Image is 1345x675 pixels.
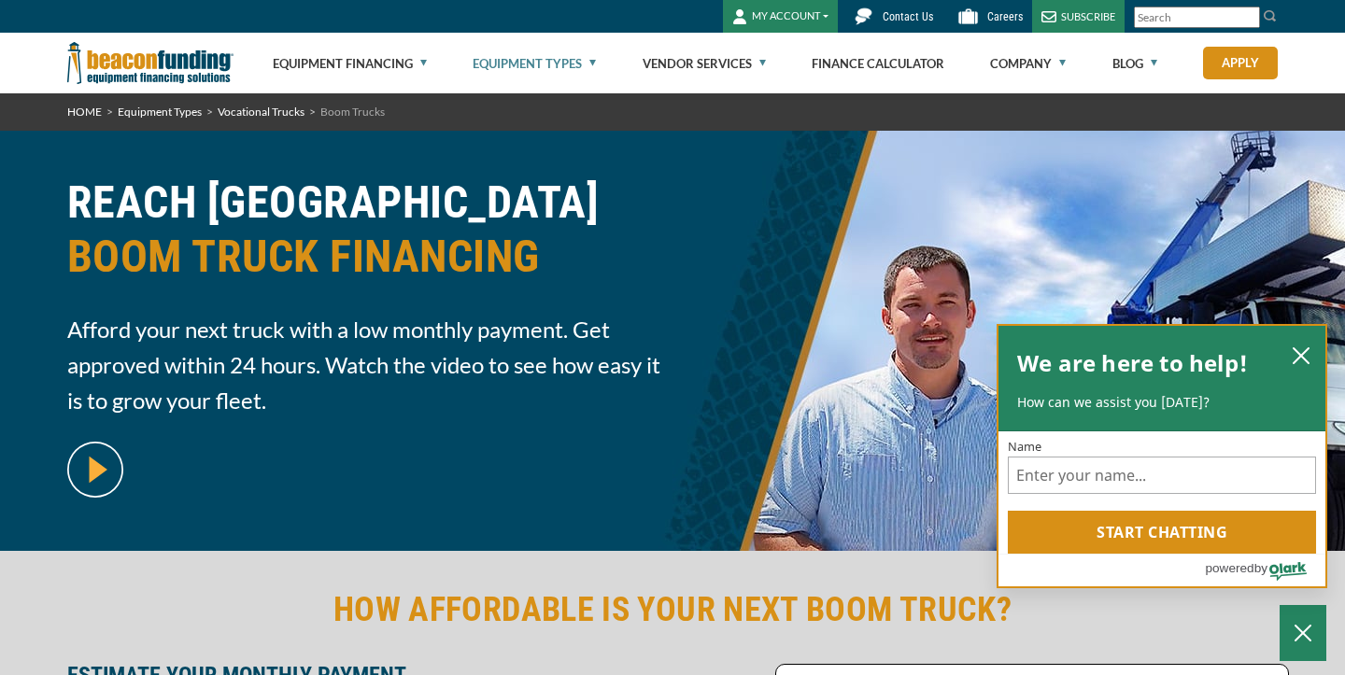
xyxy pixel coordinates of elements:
a: Company [990,34,1066,93]
h2: We are here to help! [1017,345,1248,382]
a: Equipment Types [118,105,202,119]
h1: REACH [GEOGRAPHIC_DATA] [67,176,661,298]
button: Close Chatbox [1280,605,1326,661]
a: Blog [1112,34,1157,93]
img: Search [1263,8,1278,23]
a: Powered by Olark [1205,555,1325,586]
a: Apply [1203,47,1278,79]
span: Boom Trucks [320,105,385,119]
a: Vocational Trucks [218,105,304,119]
a: Finance Calculator [812,34,944,93]
img: video modal pop-up play button [67,442,123,498]
span: powered [1205,556,1253,580]
a: Equipment Financing [273,34,427,93]
a: HOME [67,105,102,119]
a: Clear search text [1240,10,1255,25]
span: by [1254,556,1267,580]
img: Beacon Funding Corporation logo [67,33,234,93]
a: Vendor Services [643,34,766,93]
span: Careers [987,10,1023,23]
span: Afford your next truck with a low monthly payment. Get approved within 24 hours. Watch the video ... [67,312,661,418]
h2: HOW AFFORDABLE IS YOUR NEXT BOOM TRUCK? [67,588,1278,631]
p: How can we assist you [DATE]? [1017,393,1307,412]
button: Start chatting [1008,511,1316,554]
span: BOOM TRUCK FINANCING [67,230,661,284]
div: olark chatbox [997,324,1327,589]
span: Contact Us [883,10,933,23]
input: Search [1134,7,1260,28]
input: Name [1008,457,1316,494]
a: Equipment Types [473,34,596,93]
label: Name [1008,441,1316,453]
button: close chatbox [1286,342,1316,368]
